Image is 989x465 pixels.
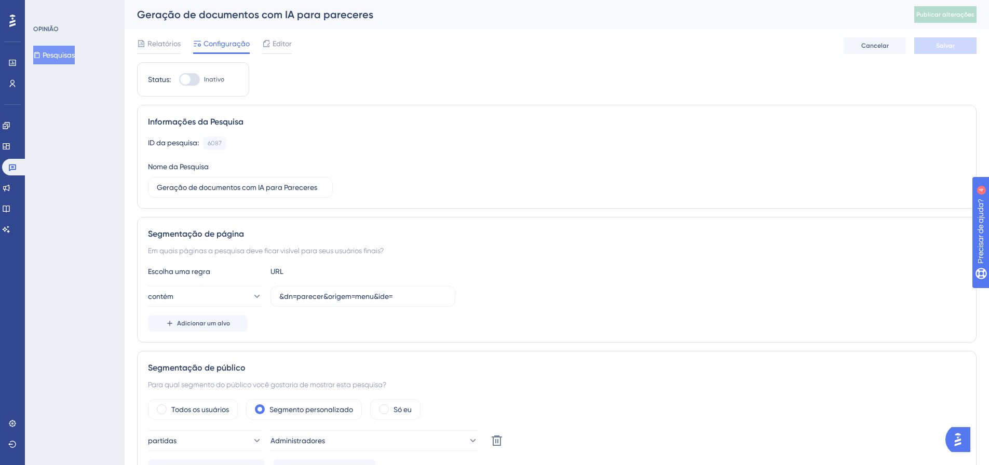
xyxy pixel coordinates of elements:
font: Salvar [936,42,955,49]
font: Precisar de ajuda? [24,5,89,12]
button: Administradores [270,430,478,451]
font: Pesquisas [43,51,75,59]
font: Nome da Pesquisa [148,162,209,171]
font: Informações da Pesquisa [148,117,243,127]
font: Cancelar [861,42,889,49]
button: Pesquisas [33,46,75,64]
font: Para qual segmento do público você gostaria de mostrar esta pesquisa? [148,380,386,389]
font: Escolha uma regra [148,267,210,276]
button: Publicar alterações [914,6,977,23]
font: contém [148,292,173,300]
input: seusite.com/caminho [279,291,446,302]
font: Configuração [204,39,250,48]
font: Segmentação de página [148,229,244,239]
font: 6087 [208,140,222,147]
font: Em quais páginas a pesquisa deve ficar visível para seus usuários finais? [148,247,384,255]
font: Editor [273,39,292,48]
font: Só eu [394,405,412,414]
font: Segmento personalizado [269,405,353,414]
iframe: Iniciador do Assistente de IA do UserGuiding [945,424,977,455]
button: contém [148,286,262,307]
font: Administradores [270,436,325,445]
font: Geração de documentos com IA para pareceres [137,8,373,21]
font: partidas [148,436,177,445]
button: Salvar [914,37,977,54]
font: Status: [148,75,171,84]
font: URL [270,267,283,276]
font: Relatórios [147,39,181,48]
font: ID da pesquisa: [148,139,199,147]
font: OPINIÃO [33,25,59,33]
font: Publicar alterações [916,11,974,18]
button: Cancelar [844,37,906,54]
font: 4 [97,6,100,12]
button: Adicionar um alvo [148,315,248,332]
font: Segmentação de público [148,363,246,373]
font: Adicionar um alvo [177,320,230,327]
input: Digite o nome da sua pesquisa [157,182,324,193]
button: partidas [148,430,262,451]
font: Todos os usuários [171,405,229,414]
font: Inativo [204,76,224,83]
